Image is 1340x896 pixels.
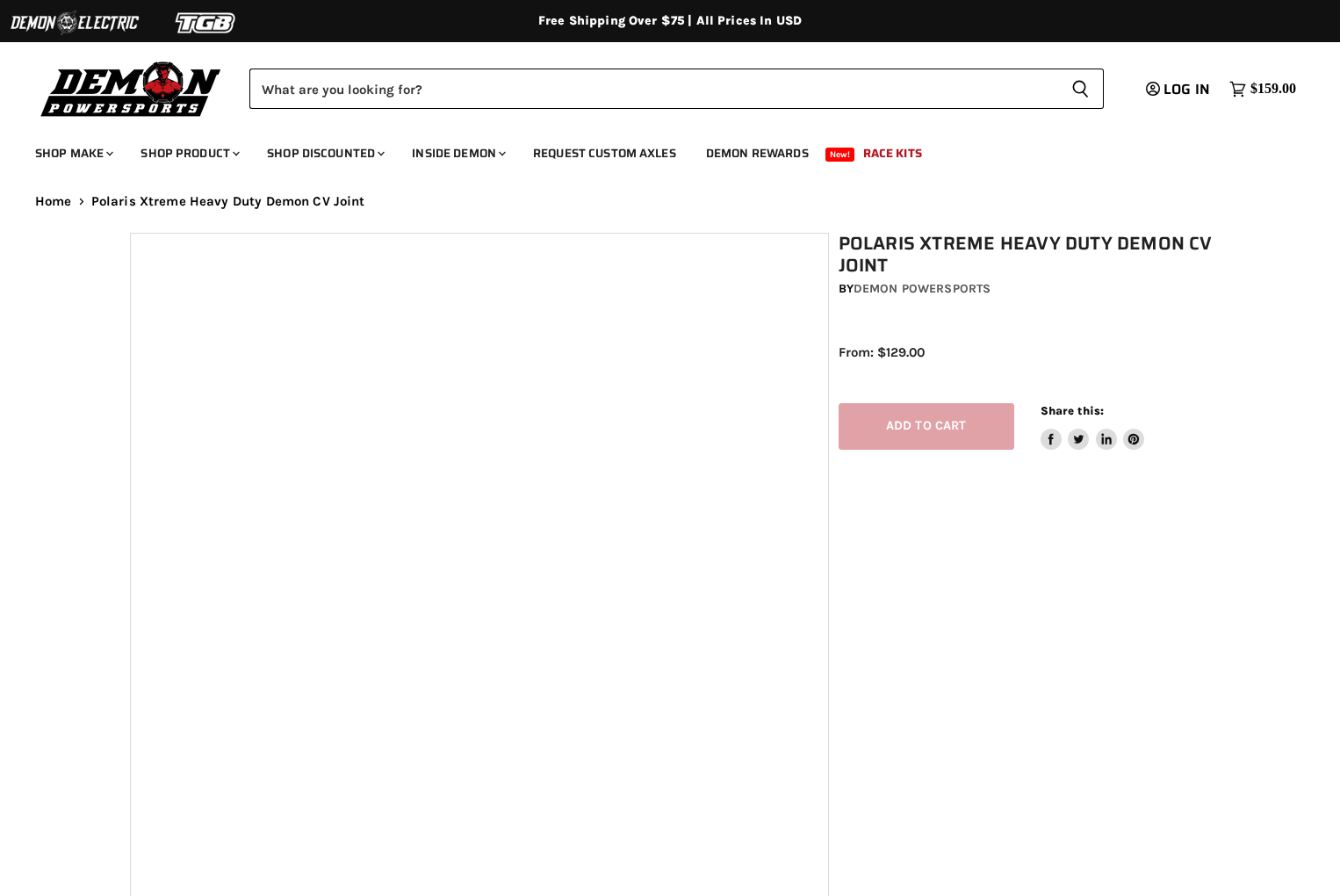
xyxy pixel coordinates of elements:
[693,135,822,171] a: Demon Rewards
[839,344,925,360] span: From: $129.00
[839,279,1220,299] div: by
[35,194,72,209] a: Home
[9,6,140,40] img: Demon Electric Logo 2
[249,69,1104,109] form: Product
[140,6,272,40] img: TGB Logo 2
[22,135,124,171] a: Shop Make
[1221,76,1305,102] a: $159.00
[91,194,365,209] span: Polaris Xtreme Heavy Duty Demon CV Joint
[399,135,516,171] a: Inside Demon
[127,135,250,171] a: Shop Product
[249,69,1057,109] input: Search
[254,135,395,171] a: Shop Discounted
[22,128,1292,171] ul: Main menu
[1057,69,1104,109] button: Search
[1041,404,1104,417] span: Share this:
[839,233,1220,277] h1: Polaris Xtreme Heavy Duty Demon CV Joint
[850,135,935,171] a: Race Kits
[35,57,227,119] img: Demon Powersports
[1041,403,1145,450] aside: Share this:
[825,148,855,162] span: New!
[1138,82,1221,98] a: Log in
[854,281,991,296] a: Demon Powersports
[1250,81,1296,98] span: $159.00
[1163,78,1210,100] span: Log in
[520,135,689,171] a: Request Custom Axles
